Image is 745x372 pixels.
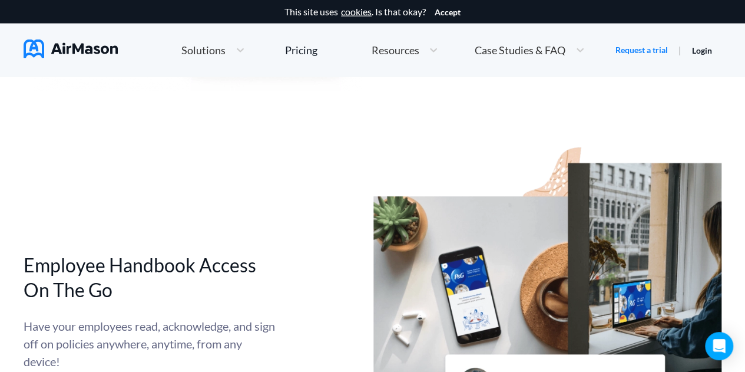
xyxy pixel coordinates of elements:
[285,45,317,55] div: Pricing
[24,317,277,370] div: Have your employees read, acknowledge, and sign off on policies anywhere, anytime, from any device!
[475,45,565,55] span: Case Studies & FAQ
[371,45,419,55] span: Resources
[705,332,733,360] div: Open Intercom Messenger
[615,44,668,56] a: Request a trial
[341,6,372,17] a: cookies
[24,253,277,302] h2: Employee Handbook Access On The Go
[24,39,118,58] img: AirMason Logo
[181,45,226,55] span: Solutions
[435,8,461,17] button: Accept cookies
[692,45,712,55] a: Login
[678,44,681,55] span: |
[285,39,317,61] a: Pricing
